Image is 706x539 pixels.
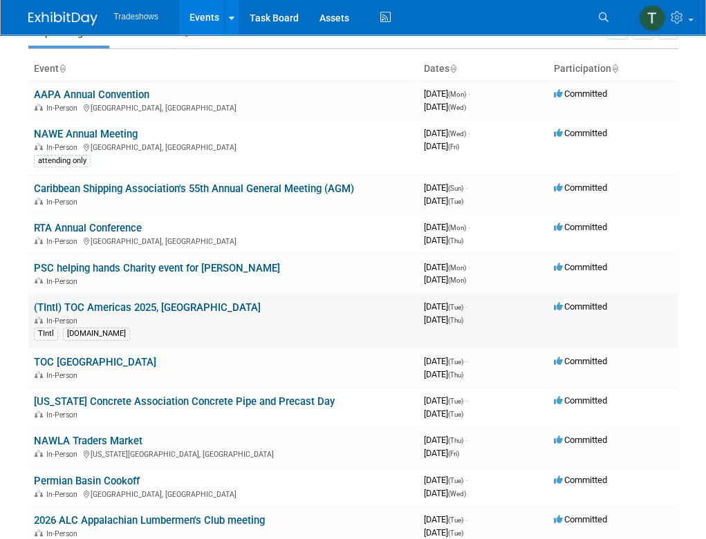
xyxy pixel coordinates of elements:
img: In-Person Event [35,450,43,457]
span: - [465,395,467,406]
span: - [465,475,467,485]
span: Committed [554,475,607,485]
span: (Tue) [448,198,463,205]
img: In-Person Event [35,529,43,536]
a: [US_STATE] Concrete Association Concrete Pipe and Precast Day [34,395,335,408]
span: [DATE] [424,235,463,245]
span: (Thu) [448,316,463,324]
img: In-Person Event [35,237,43,244]
div: [US_STATE][GEOGRAPHIC_DATA], [GEOGRAPHIC_DATA] [34,448,413,459]
a: 2026 ALC Appalachian Lumbermen's Club meeting [34,514,265,527]
span: (Mon) [448,276,466,284]
img: ExhibitDay [28,12,97,26]
span: (Tue) [448,529,463,537]
span: [DATE] [424,196,463,206]
span: [DATE] [424,222,470,232]
div: [GEOGRAPHIC_DATA], [GEOGRAPHIC_DATA] [34,488,413,499]
span: In-Person [46,316,82,325]
img: In-Person Event [35,143,43,150]
img: Teresa Ktsanes [639,5,665,31]
img: In-Person Event [35,277,43,284]
span: Committed [554,514,607,524]
a: NAWLA Traders Market [34,435,142,447]
span: [DATE] [424,488,466,498]
a: Sort by Participation Type [611,63,618,74]
span: [DATE] [424,182,467,193]
span: Committed [554,301,607,312]
span: Committed [554,262,607,272]
span: - [465,356,467,366]
span: (Wed) [448,104,466,111]
span: In-Person [46,371,82,380]
a: Sort by Event Name [59,63,66,74]
span: [DATE] [424,141,459,151]
span: - [465,182,467,193]
span: (Fri) [448,450,459,457]
span: Committed [554,88,607,99]
span: (Tue) [448,358,463,366]
a: PSC helping hands Charity event for [PERSON_NAME] [34,262,280,274]
span: Committed [554,182,607,193]
span: (Sun) [448,185,463,192]
span: Committed [554,395,607,406]
span: Committed [554,128,607,138]
a: Permian Basin Cookoff [34,475,140,487]
span: In-Person [46,277,82,286]
div: [DOMAIN_NAME] [63,328,130,340]
div: [GEOGRAPHIC_DATA], [GEOGRAPHIC_DATA] [34,102,413,113]
div: [GEOGRAPHIC_DATA], [GEOGRAPHIC_DATA] [34,141,413,152]
a: Sort by Start Date [449,63,456,74]
span: [DATE] [424,435,467,445]
img: In-Person Event [35,371,43,378]
div: [GEOGRAPHIC_DATA], [GEOGRAPHIC_DATA] [34,235,413,246]
span: (Mon) [448,91,466,98]
span: (Tue) [448,303,463,311]
span: In-Person [46,490,82,499]
span: Tradeshows [114,12,158,21]
span: - [465,514,467,524]
span: (Mon) [448,224,466,231]
th: Event [28,57,418,81]
th: Dates [418,57,548,81]
div: attending only [34,155,91,167]
span: [DATE] [424,408,463,419]
span: [DATE] [424,475,467,485]
a: AAPA Annual Convention [34,88,149,101]
a: RTA Annual Conference [34,222,142,234]
span: In-Person [46,450,82,459]
span: [DATE] [424,356,467,366]
img: In-Person Event [35,198,43,205]
span: (Tue) [448,397,463,405]
span: - [468,222,470,232]
a: NAWE Annual Meeting [34,128,138,140]
span: [DATE] [424,314,463,325]
span: [DATE] [424,274,466,285]
span: - [468,262,470,272]
span: [DATE] [424,88,470,99]
span: [DATE] [424,395,467,406]
span: [DATE] [424,514,467,524]
span: [DATE] [424,527,463,538]
img: In-Person Event [35,410,43,417]
a: TOC [GEOGRAPHIC_DATA] [34,356,156,368]
span: (Thu) [448,237,463,245]
span: (Wed) [448,130,466,138]
span: (Tue) [448,516,463,524]
span: (Thu) [448,371,463,379]
span: (Tue) [448,477,463,484]
a: (TIntl) TOC Americas 2025, [GEOGRAPHIC_DATA] [34,301,261,314]
span: In-Person [46,410,82,419]
span: In-Person [46,104,82,113]
span: (Wed) [448,490,466,498]
span: In-Person [46,529,82,538]
span: Committed [554,222,607,232]
span: [DATE] [424,369,463,379]
span: (Tue) [448,410,463,418]
span: - [465,435,467,445]
span: Committed [554,356,607,366]
span: [DATE] [424,301,467,312]
span: (Mon) [448,264,466,272]
span: - [468,88,470,99]
span: (Thu) [448,437,463,444]
span: - [465,301,467,312]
